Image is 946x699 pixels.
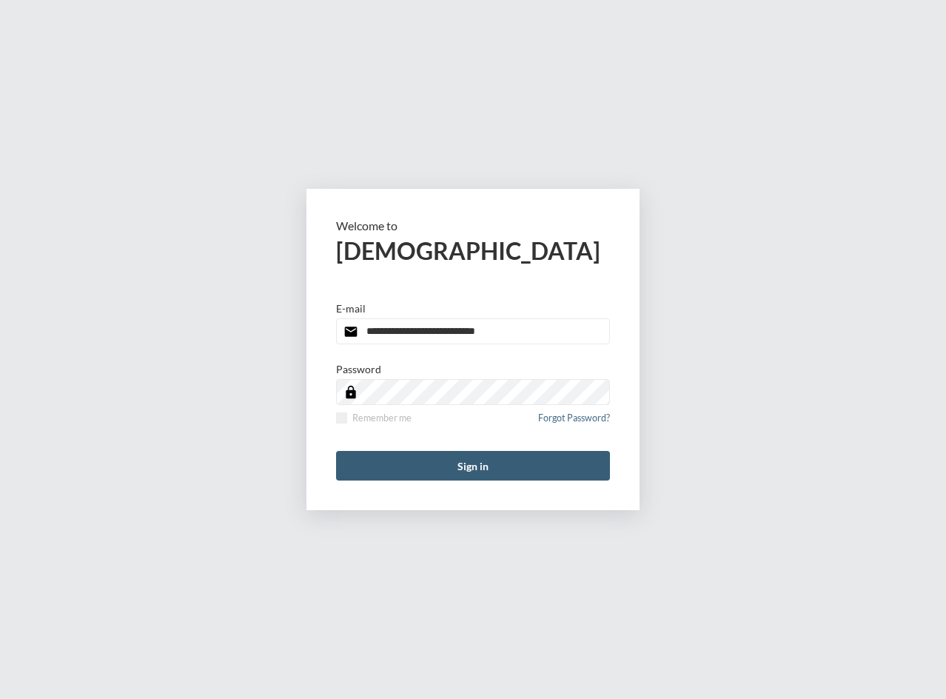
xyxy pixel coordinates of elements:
[336,412,412,424] label: Remember me
[336,363,381,375] p: Password
[336,218,610,233] p: Welcome to
[336,302,366,315] p: E-mail
[336,236,610,265] h2: [DEMOGRAPHIC_DATA]
[336,451,610,481] button: Sign in
[538,412,610,432] a: Forgot Password?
